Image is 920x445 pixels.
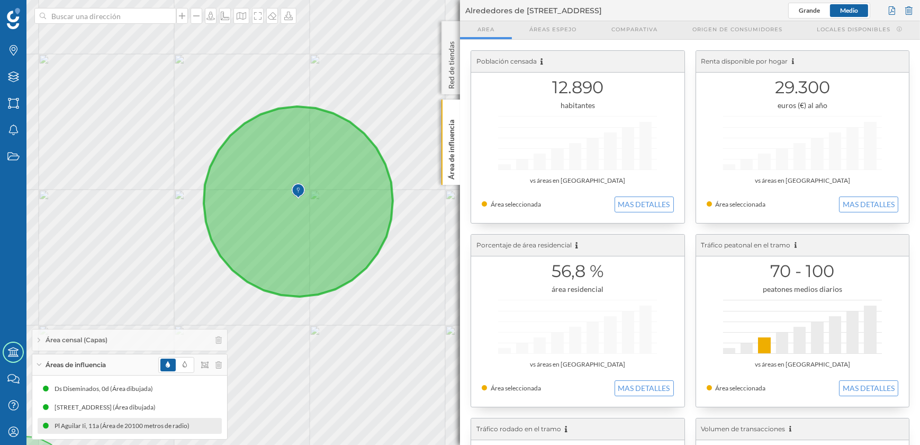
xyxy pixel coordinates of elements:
span: Área seleccionada [491,384,541,392]
h1: 12.890 [482,77,674,97]
button: MAS DETALLES [615,380,674,396]
div: habitantes [482,100,674,111]
span: Área seleccionada [491,200,541,208]
div: Renta disponible por hogar [696,51,909,73]
span: Alrededores de [STREET_ADDRESS] [465,5,602,16]
img: Marker [291,181,304,202]
div: vs áreas en [GEOGRAPHIC_DATA] [482,175,674,186]
button: MAS DETALLES [839,380,898,396]
span: Locales disponibles [817,25,891,33]
div: Ds Diseminados, 0d (Área dibujada) [55,384,158,394]
div: vs áreas en [GEOGRAPHIC_DATA] [707,175,899,186]
div: Pl Aguilar Ii, 11a (Área de 20100 metros de radio) [177,421,317,431]
button: MAS DETALLES [615,197,674,212]
div: vs áreas en [GEOGRAPHIC_DATA] [707,359,899,370]
span: Origen de consumidores [692,25,782,33]
h1: 70 - 100 [707,261,899,281]
div: Tráfico rodado en el tramo [471,419,684,440]
span: Área seleccionada [716,200,766,208]
button: MAS DETALLES [839,197,898,212]
div: vs áreas en [GEOGRAPHIC_DATA] [482,359,674,370]
span: Área censal (Capas) [46,335,107,345]
span: Comparativa [611,25,657,33]
div: [STREET_ADDRESS] (Área dibujada) [55,402,161,413]
div: Población censada [471,51,684,73]
div: Volumen de transacciones [696,419,909,440]
span: Área seleccionada [716,384,766,392]
div: Porcentaje de área residencial [471,235,684,256]
span: Áreas espejo [529,25,576,33]
h1: 56,8 % [482,261,674,281]
div: peatones medios diarios [707,284,899,295]
span: Áreas de influencia [46,360,106,370]
span: Medio [840,6,858,14]
span: Area [477,25,494,33]
div: euros (€) al año [707,100,899,111]
span: Soporte [21,7,59,17]
img: Geoblink Logo [7,8,20,29]
p: Red de tiendas [446,37,457,89]
div: Pl Aguilar Ii, 11a (Área de 20100 metros de radio) [37,421,177,431]
div: área residencial [482,284,674,295]
span: Grande [799,6,820,14]
h1: 29.300 [707,77,899,97]
p: Área de influencia [446,115,457,180]
div: Tráfico peatonal en el tramo [696,235,909,256]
